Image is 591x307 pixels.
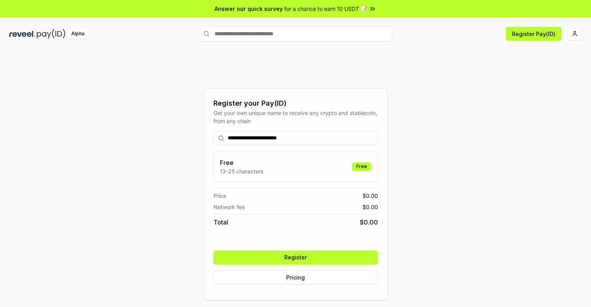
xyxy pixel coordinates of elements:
[220,167,263,175] p: 13-25 characters
[213,192,226,200] span: Price
[352,162,371,171] div: Free
[363,192,378,200] span: $ 0.00
[67,29,89,39] div: Alpha
[213,109,378,125] div: Get your own unique name to receive any crypto and stablecoin, from any chain
[213,218,228,227] span: Total
[284,5,367,13] span: for a chance to earn 10 USDT 📝
[213,271,378,285] button: Pricing
[363,203,378,211] span: $ 0.00
[213,203,245,211] span: Network fee
[213,250,378,264] button: Register
[215,5,283,13] span: Answer our quick survey
[220,158,263,167] h3: Free
[9,29,35,39] img: reveel_dark
[213,98,378,109] div: Register your Pay(ID)
[37,29,65,39] img: pay_id
[506,27,562,41] button: Register Pay(ID)
[360,218,378,227] span: $ 0.00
